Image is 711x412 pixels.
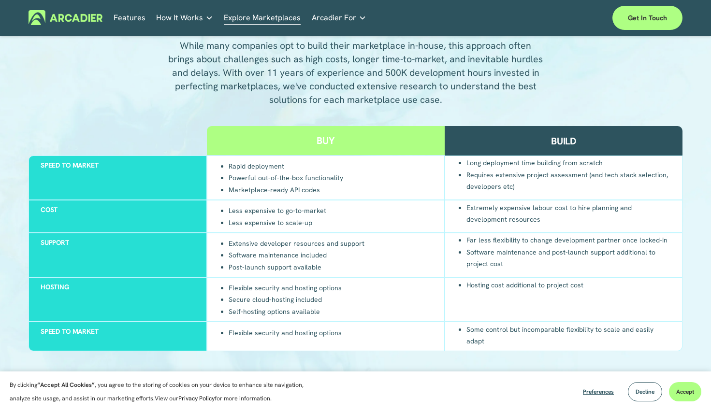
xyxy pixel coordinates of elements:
[466,201,670,225] li: Extremely expensive labour cost to hire planning and development resources
[229,327,342,339] li: Flexible security and hosting options
[663,366,711,412] div: Widget de chat
[466,234,670,246] li: Far less flexibility to change development partner once locked-in
[166,39,545,106] p: While many companies opt to build their marketplace in-house, this approach often brings about ch...
[10,378,324,405] p: By clicking , you agree to the storing of cookies on your device to enhance site navigation, anal...
[229,249,364,261] li: Software maintenance included
[156,10,213,25] a: folder dropdown
[229,184,343,196] li: Marketplace-ready API codes
[41,204,195,214] h3: Cost
[41,237,195,247] h3: Support
[41,282,195,292] h3: Hosting
[114,10,145,25] a: Features
[229,205,326,216] li: Less expensive to go-to-market
[229,261,364,273] li: Post-launch support available
[224,10,301,25] a: Explore Marketplaces
[229,305,342,317] li: Self-hosting options available
[156,11,203,25] span: How It Works
[663,366,711,412] iframe: Chat Widget
[229,238,364,249] li: Extensive developer resources and support
[466,246,670,270] li: Software maintenance and post-launch support additional to project cost
[29,10,102,25] img: Arcadier
[466,323,670,347] li: Some control but incomparable flexibility to scale and easily adapt
[317,134,334,147] h2: Buy
[229,294,342,305] li: Secure cloud-hosting included
[466,169,670,192] li: Requires extensive project assessment (and tech stack selection, developers etc)
[466,279,583,291] li: Hosting cost additional to project cost
[37,381,95,389] strong: “Accept All Cookies”
[312,11,356,25] span: Arcadier For
[551,135,576,147] h2: Build
[41,160,195,170] h3: Speed to market
[583,388,614,396] span: Preferences
[466,157,670,169] li: Long deployment time building from scratch
[628,382,662,401] button: Decline
[312,10,366,25] a: folder dropdown
[229,160,343,172] li: Rapid deployment
[229,282,342,294] li: Flexible security and hosting options
[576,382,621,401] button: Preferences
[229,216,326,228] li: Less expensive to scale-up
[178,395,215,402] a: Privacy Policy
[41,326,195,336] h3: Speed to market
[229,172,343,184] li: Powerful out-of-the-box functionality
[636,388,654,396] span: Decline
[612,6,682,30] a: Get in touch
